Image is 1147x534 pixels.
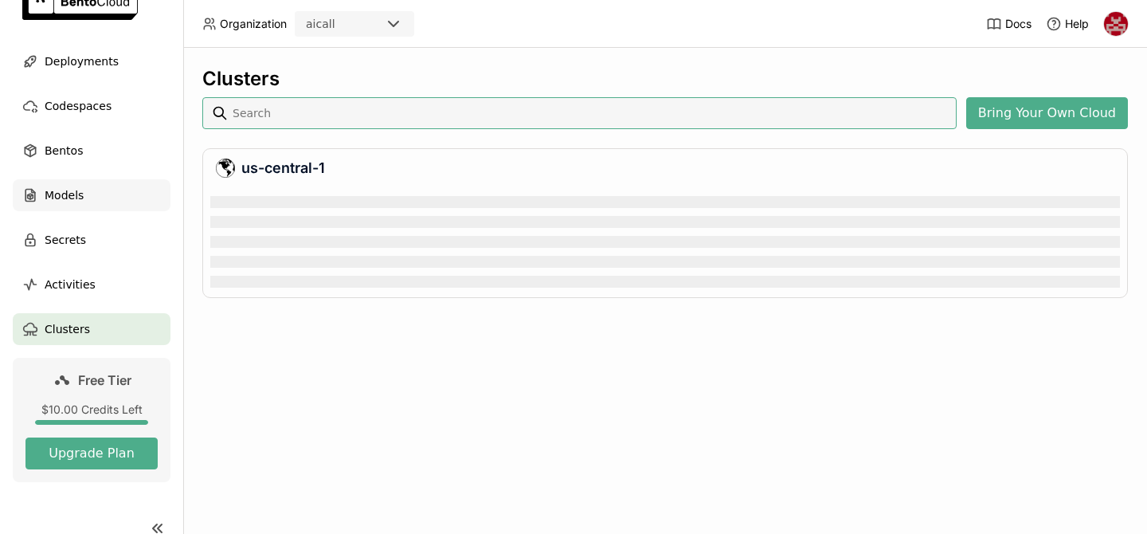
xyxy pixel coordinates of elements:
a: Bentos [13,135,170,167]
button: Upgrade Plan [25,438,158,469]
span: Free Tier [78,372,131,388]
a: Deployments [13,45,170,77]
div: aicall [306,16,335,32]
input: Search [231,100,950,126]
a: Codespaces [13,90,170,122]
a: Clusters [13,313,170,345]
div: us-central-1 [216,159,1114,178]
button: Bring Your Own Cloud [966,97,1128,129]
span: Bentos [45,141,83,160]
a: Free Tier$10.00 Credits LeftUpgrade Plan [13,358,170,482]
span: Deployments [45,52,119,71]
input: Selected aicall. [337,17,339,33]
span: Organization [220,17,287,31]
span: Help [1065,17,1089,31]
img: silas ashar [1104,12,1128,36]
a: Docs [986,16,1032,32]
span: Codespaces [45,96,112,116]
span: Docs [1005,17,1032,31]
a: Activities [13,269,170,300]
span: Clusters [45,320,90,339]
div: $10.00 Credits Left [25,402,158,417]
div: Help [1046,16,1089,32]
div: Clusters [202,67,1128,91]
span: Activities [45,275,96,294]
span: Secrets [45,230,86,249]
span: Models [45,186,84,205]
a: Secrets [13,224,170,256]
a: Models [13,179,170,211]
